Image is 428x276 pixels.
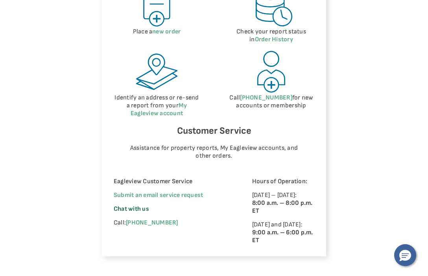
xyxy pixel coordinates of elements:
[394,244,416,266] button: Hello, have a question? Let’s chat.
[131,102,187,117] a: My Eagleview account
[252,229,313,244] strong: 9:00 a.m. – 6:00 p.m. ET
[252,199,313,215] strong: 8:00 a.m. – 8:00 p.m. ET
[152,28,181,35] a: new order
[252,191,314,215] p: [DATE] – [DATE]:
[114,219,231,227] p: Call:
[228,28,314,44] p: Check your report status in
[228,94,314,110] p: Call for new accounts or membership
[255,36,293,43] a: Order History
[114,94,200,118] p: Identify an address or re-send a report from your
[125,144,303,160] p: Assistance for property reports, My Eagleview accounts, and other orders.
[252,178,314,186] p: Hours of Operation:
[240,94,292,101] a: [PHONE_NUMBER]
[252,221,314,245] p: [DATE] and [DATE]:
[114,191,203,199] a: Submit an email service request
[114,205,149,213] span: Chat with us
[114,178,231,186] p: Eagleview Customer Service
[114,123,314,138] h6: Customer Service
[126,219,178,226] a: [PHONE_NUMBER]
[114,28,200,36] p: Place a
